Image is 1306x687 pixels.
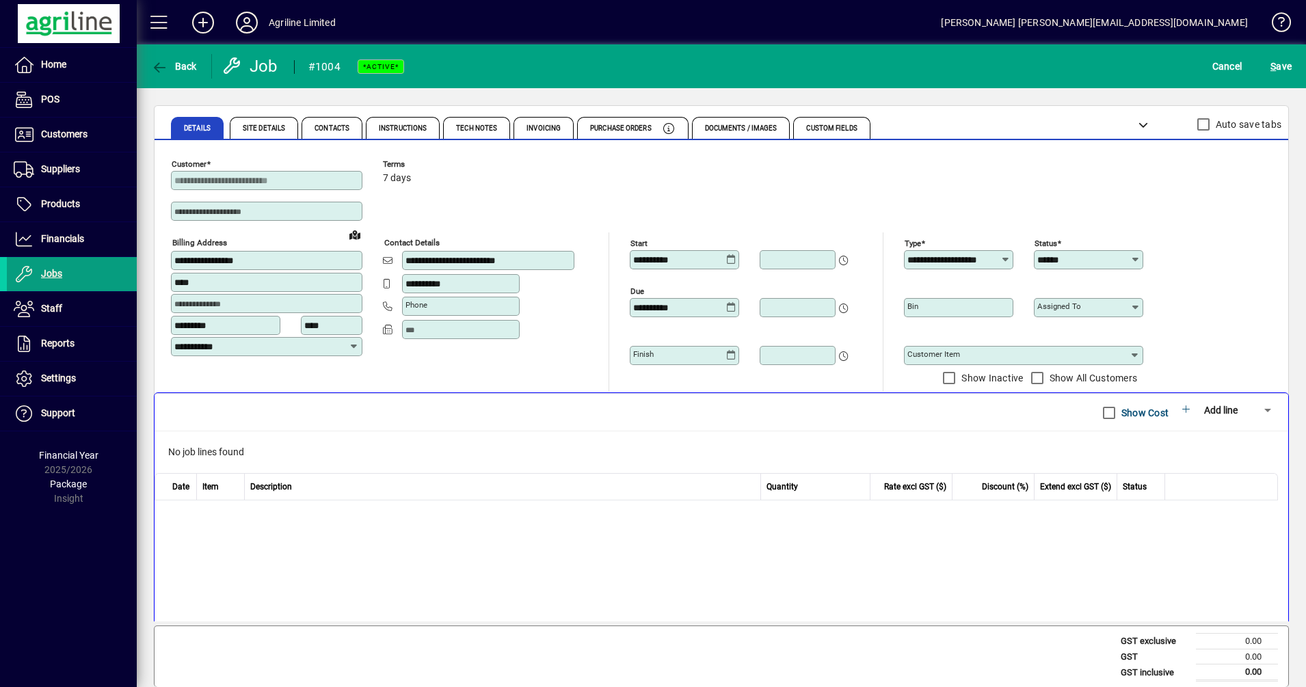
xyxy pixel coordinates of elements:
[1267,54,1295,79] button: Save
[137,54,212,79] app-page-header-button: Back
[50,479,87,489] span: Package
[1270,61,1276,72] span: S
[1196,634,1278,649] td: 0.00
[269,12,336,33] div: Agriline Limited
[907,301,918,311] mat-label: Bin
[7,292,137,326] a: Staff
[7,396,137,431] a: Support
[41,268,62,279] span: Jobs
[243,125,285,132] span: Site Details
[907,349,960,359] mat-label: Customer Item
[184,125,211,132] span: Details
[41,233,84,244] span: Financials
[1209,54,1246,79] button: Cancel
[41,163,80,174] span: Suppliers
[905,239,921,248] mat-label: Type
[7,362,137,396] a: Settings
[155,431,1288,473] div: No job lines found
[315,125,349,132] span: Contacts
[982,481,1028,493] span: Discount (%)
[41,373,76,383] span: Settings
[41,407,75,418] span: Support
[379,125,427,132] span: Instructions
[181,10,225,35] button: Add
[7,152,137,187] a: Suppliers
[1262,3,1289,47] a: Knowledge Base
[1196,649,1278,664] td: 0.00
[222,55,280,77] div: Job
[1212,55,1242,77] span: Cancel
[39,450,98,461] span: Financial Year
[41,129,88,139] span: Customers
[1047,371,1138,385] label: Show All Customers
[1114,664,1196,681] td: GST inclusive
[1035,239,1057,248] mat-label: Status
[202,481,219,493] span: Item
[405,300,427,310] mat-label: Phone
[1123,481,1147,493] span: Status
[7,83,137,117] a: POS
[630,286,644,296] mat-label: Due
[172,481,189,493] span: Date
[1114,634,1196,649] td: GST exclusive
[1196,664,1278,681] td: 0.00
[250,481,292,493] span: Description
[383,160,465,169] span: Terms
[1270,55,1292,77] span: ave
[41,94,59,105] span: POS
[7,48,137,82] a: Home
[1114,649,1196,664] td: GST
[884,481,946,493] span: Rate excl GST ($)
[7,222,137,256] a: Financials
[41,303,62,314] span: Staff
[344,224,366,245] a: View on map
[148,54,200,79] button: Back
[590,125,652,132] span: Purchase Orders
[151,61,197,72] span: Back
[7,118,137,152] a: Customers
[383,173,411,184] span: 7 days
[527,125,561,132] span: Invoicing
[7,187,137,221] a: Products
[1204,405,1238,416] span: Add line
[630,239,648,248] mat-label: Start
[633,349,654,359] mat-label: Finish
[1213,118,1282,131] label: Auto save tabs
[308,56,341,78] div: #1004
[959,371,1023,385] label: Show Inactive
[41,338,75,349] span: Reports
[1037,301,1081,311] mat-label: Assigned to
[172,159,206,169] mat-label: Customer
[225,10,269,35] button: Profile
[1119,406,1169,420] label: Show Cost
[767,481,798,493] span: Quantity
[705,125,777,132] span: Documents / Images
[1040,481,1111,493] span: Extend excl GST ($)
[41,59,66,70] span: Home
[456,125,497,132] span: Tech Notes
[941,12,1248,33] div: [PERSON_NAME] [PERSON_NAME][EMAIL_ADDRESS][DOMAIN_NAME]
[7,327,137,361] a: Reports
[806,125,857,132] span: Custom Fields
[41,198,80,209] span: Products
